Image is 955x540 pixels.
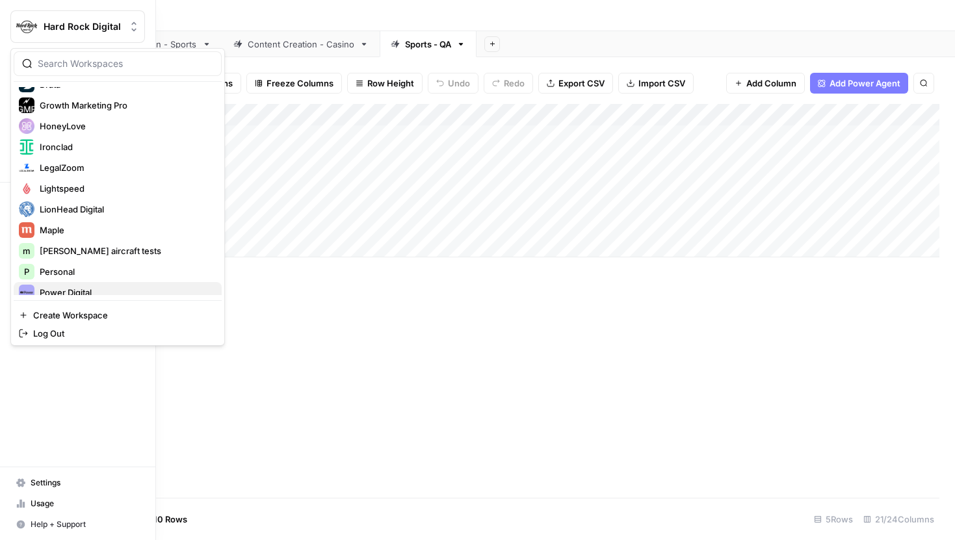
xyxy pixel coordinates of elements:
[830,77,900,90] span: Add Power Agent
[23,244,31,257] span: m
[40,140,211,153] span: Ironclad
[40,224,211,237] span: Maple
[222,31,380,57] a: Content Creation - Casino
[638,77,685,90] span: Import CSV
[267,77,334,90] span: Freeze Columns
[428,73,478,94] button: Undo
[40,265,211,278] span: Personal
[40,161,211,174] span: LegalZoom
[558,77,605,90] span: Export CSV
[19,222,34,238] img: Maple Logo
[746,77,796,90] span: Add Column
[33,309,211,322] span: Create Workspace
[248,38,354,51] div: Content Creation - Casino
[19,160,34,175] img: LegalZoom Logo
[40,203,211,216] span: LionHead Digital
[19,118,34,134] img: HoneyLove Logo
[367,77,414,90] span: Row Height
[44,20,122,33] span: Hard Rock Digital
[538,73,613,94] button: Export CSV
[246,73,342,94] button: Freeze Columns
[504,77,525,90] span: Redo
[347,73,423,94] button: Row Height
[33,327,211,340] span: Log Out
[19,139,34,155] img: Ironclad Logo
[15,15,38,38] img: Hard Rock Digital Logo
[726,73,805,94] button: Add Column
[40,99,211,112] span: Growth Marketing Pro
[484,73,533,94] button: Redo
[10,514,145,535] button: Help + Support
[38,57,213,70] input: Search Workspaces
[405,38,451,51] div: Sports - QA
[40,120,211,133] span: HoneyLove
[448,77,470,90] span: Undo
[10,10,145,43] button: Workspace: Hard Rock Digital
[19,201,34,217] img: LionHead Digital Logo
[380,31,477,57] a: Sports - QA
[10,472,145,493] a: Settings
[135,513,187,526] span: Add 10 Rows
[40,244,211,257] span: [PERSON_NAME] aircraft tests
[40,182,211,195] span: Lightspeed
[10,493,145,514] a: Usage
[618,73,694,94] button: Import CSV
[31,477,139,489] span: Settings
[14,324,222,342] a: Log Out
[809,509,858,530] div: 5 Rows
[31,519,139,530] span: Help + Support
[10,48,225,346] div: Workspace: Hard Rock Digital
[810,73,908,94] button: Add Power Agent
[19,181,34,196] img: Lightspeed Logo
[31,498,139,509] span: Usage
[14,306,222,324] a: Create Workspace
[19,285,34,300] img: Power Digital Logo
[19,97,34,113] img: Growth Marketing Pro Logo
[858,509,939,530] div: 21/24 Columns
[24,265,29,278] span: P
[40,286,211,299] span: Power Digital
